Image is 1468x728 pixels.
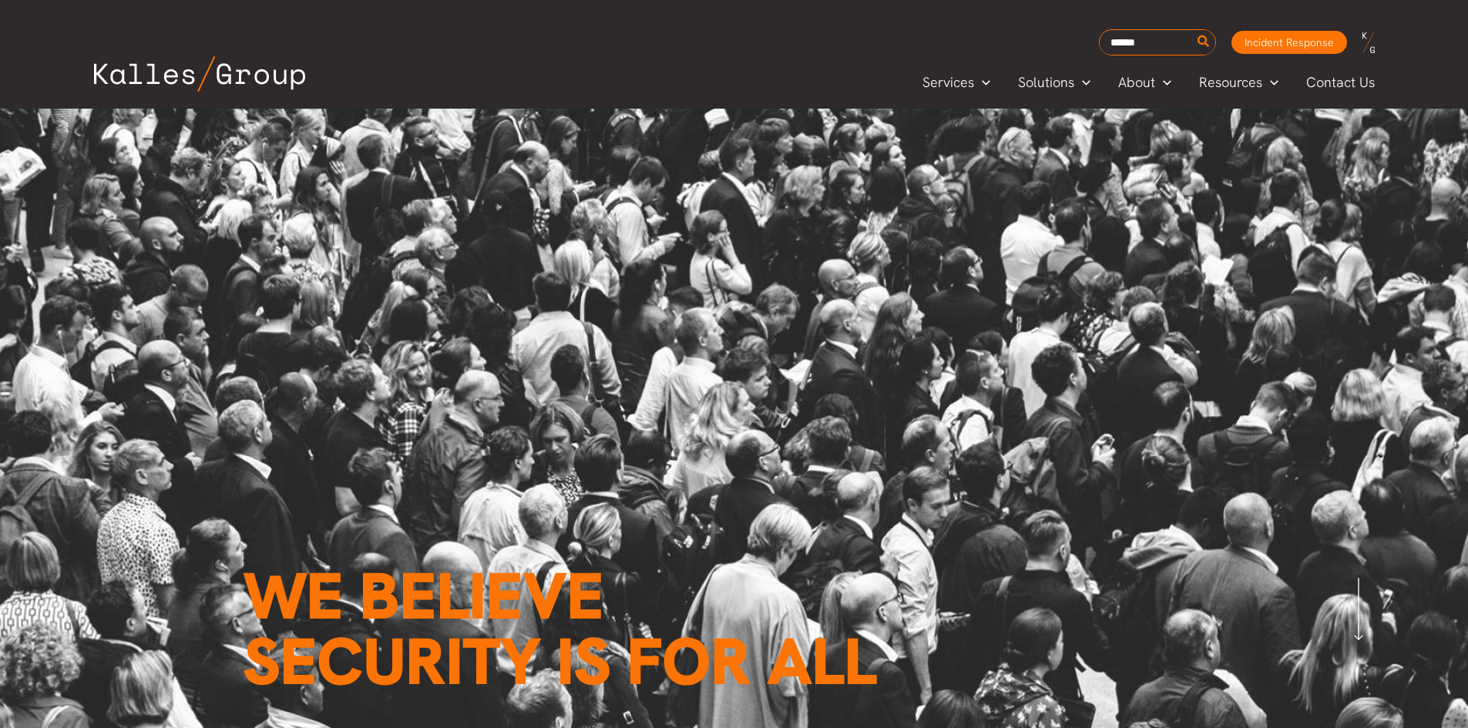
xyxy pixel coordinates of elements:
[1199,71,1262,94] span: Resources
[1104,71,1185,94] a: AboutMenu Toggle
[243,553,876,704] span: We believe Security is for all
[1074,71,1090,94] span: Menu Toggle
[1185,71,1292,94] a: ResourcesMenu Toggle
[94,56,305,92] img: Kalles Group
[922,71,974,94] span: Services
[1231,31,1347,54] a: Incident Response
[1194,30,1214,55] button: Search
[909,71,1004,94] a: ServicesMenu Toggle
[1155,71,1171,94] span: Menu Toggle
[1292,71,1390,94] a: Contact Us
[1306,71,1375,94] span: Contact Us
[1262,71,1278,94] span: Menu Toggle
[1018,71,1074,94] span: Solutions
[1004,71,1104,94] a: SolutionsMenu Toggle
[974,71,990,94] span: Menu Toggle
[909,69,1389,95] nav: Primary Site Navigation
[1118,71,1155,94] span: About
